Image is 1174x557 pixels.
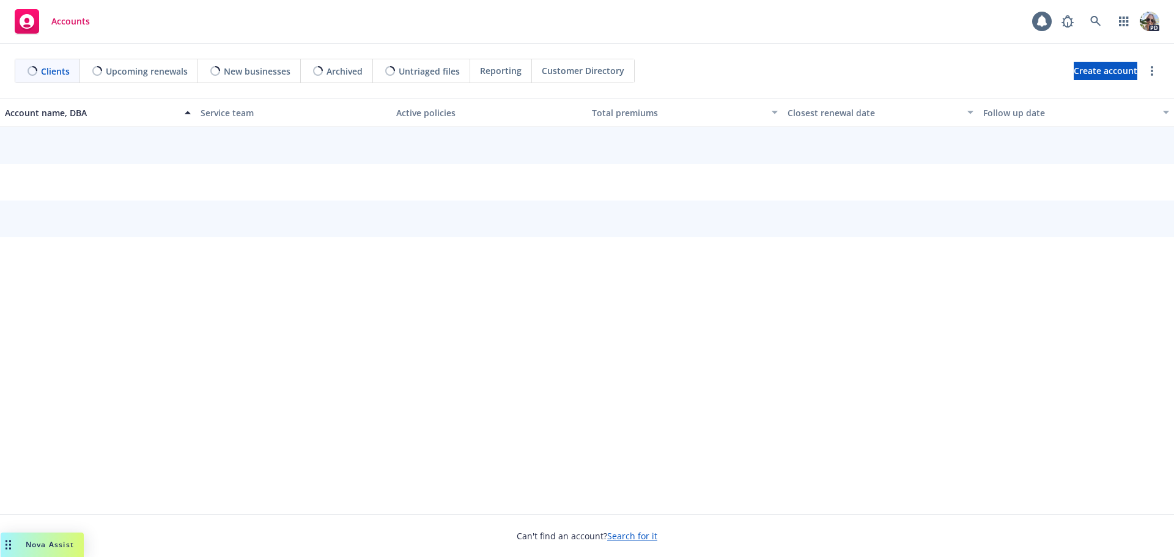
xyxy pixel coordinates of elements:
span: Create account [1074,59,1137,83]
div: Total premiums [592,106,764,119]
span: Accounts [51,17,90,26]
button: Nova Assist [1,533,84,557]
span: Can't find an account? [517,529,657,542]
a: more [1145,64,1159,78]
div: Service team [201,106,386,119]
a: Report a Bug [1055,9,1080,34]
a: Create account [1074,62,1137,80]
div: Closest renewal date [788,106,960,119]
button: Active policies [391,98,587,127]
a: Search [1084,9,1108,34]
span: New businesses [224,65,290,78]
div: Follow up date [983,106,1156,119]
button: Total premiums [587,98,783,127]
span: Clients [41,65,70,78]
span: Nova Assist [26,539,74,550]
span: Customer Directory [542,64,624,77]
span: Upcoming renewals [106,65,188,78]
a: Search for it [607,530,657,542]
div: Account name, DBA [5,106,177,119]
div: Active policies [396,106,582,119]
span: Untriaged files [399,65,460,78]
span: Archived [327,65,363,78]
button: Service team [196,98,391,127]
img: photo [1140,12,1159,31]
div: Drag to move [1,533,16,557]
button: Follow up date [978,98,1174,127]
span: Reporting [480,64,522,77]
a: Accounts [10,4,95,39]
button: Closest renewal date [783,98,978,127]
a: Switch app [1112,9,1136,34]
